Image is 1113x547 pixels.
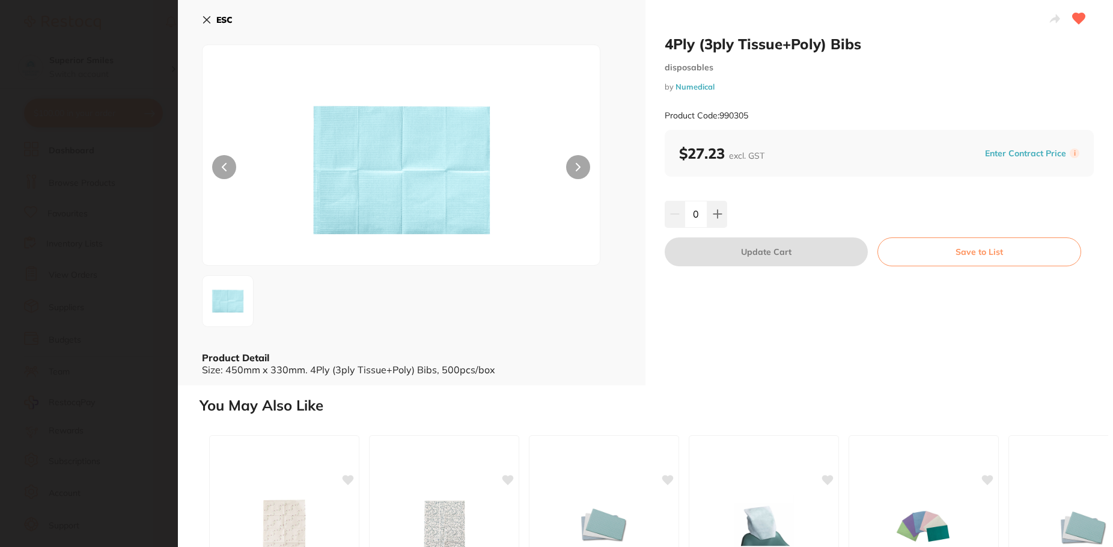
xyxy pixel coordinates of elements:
[202,352,269,364] b: Product Detail
[216,14,233,25] b: ESC
[200,397,1108,414] h2: You May Also Like
[202,10,233,30] button: ESC
[729,150,764,161] span: excl. GST
[665,111,748,121] small: Product Code: 990305
[282,75,520,265] img: NTEtcG5n
[665,82,1094,91] small: by
[206,280,249,323] img: NTEtcG5n
[665,35,1094,53] h2: 4Ply (3ply Tissue+Poly) Bibs
[665,63,1094,73] small: disposables
[981,148,1070,159] button: Enter Contract Price
[202,364,621,375] div: Size: 450mm x 330mm. 4Ply (3ply Tissue+Poly) Bibs, 500pcs/box
[877,237,1081,266] button: Save to List
[1070,148,1079,158] label: i
[675,82,715,91] a: Numedical
[665,237,868,266] button: Update Cart
[679,144,764,162] b: $27.23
